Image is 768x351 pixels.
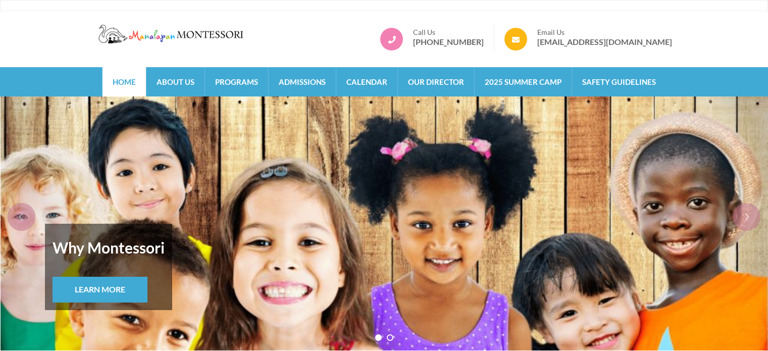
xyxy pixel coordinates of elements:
[103,67,146,96] a: Home
[336,67,397,96] a: Calendar
[53,277,147,303] a: Learn More
[733,203,760,231] div: next
[269,67,336,96] a: Admissions
[572,67,666,96] a: Safety Guidelines
[398,67,474,96] a: Our Director
[96,23,248,45] img: Manalapan Montessori – #1 Rated Child Day Care Center in Manalapan NJ
[537,37,672,47] a: [EMAIL_ADDRESS][DOMAIN_NAME]
[205,67,268,96] a: Programs
[146,67,204,96] a: About Us
[413,37,484,47] a: [PHONE_NUMBER]
[537,28,672,37] span: Email Us
[53,231,165,264] strong: Why Montessori
[413,28,484,37] span: Call Us
[475,67,572,96] a: 2025 Summer Camp
[8,203,35,231] div: prev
